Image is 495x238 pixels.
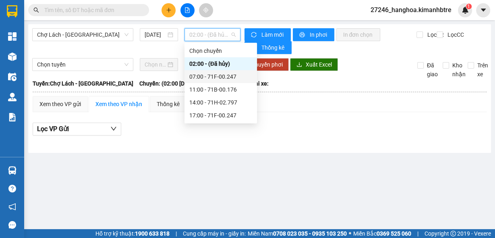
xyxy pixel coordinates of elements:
span: Nhận: [77,8,96,16]
span: Miền Nam [248,229,347,238]
input: Chọn ngày [145,60,166,69]
span: copyright [450,231,456,236]
div: Chợ Lách [7,7,71,17]
img: logo-vxr [7,5,17,17]
div: 0908696982 [77,26,146,38]
span: caret-down [480,6,487,14]
span: 27246_hanghoa.kimanhbtre [364,5,458,15]
span: question-circle [8,185,16,192]
span: Lọc CC [444,30,465,39]
div: Sài Gòn [77,7,146,17]
button: plus [162,3,176,17]
div: 14:00 - 71H-02.797 [189,98,252,107]
span: Lọc CR [424,30,445,39]
span: sync [251,32,258,38]
button: Lọc VP Gửi [33,123,121,136]
input: 13/09/2025 [145,30,166,39]
strong: 0369 525 060 [377,230,411,237]
button: bar-chartThống kê [244,41,292,54]
span: Miền Bắc [353,229,411,238]
button: printerIn phơi [293,28,334,41]
sup: 1 [466,4,472,9]
button: caret-down [476,3,490,17]
button: file-add [180,3,195,17]
span: In phơi [309,30,328,39]
span: aim [203,7,209,13]
button: In đơn chọn [336,28,380,41]
button: downloadXuất Excel [290,58,338,71]
div: 07:00 - 71F-00.247 [189,72,252,81]
div: Thống kê [157,100,180,109]
span: Làm mới [261,30,284,39]
span: | [417,229,418,238]
div: 0984150977 [7,26,71,38]
div: ĐIỀN [7,17,71,26]
span: Chọn tuyến [37,58,128,71]
div: Xem theo VP nhận [95,100,142,109]
strong: 1900 633 818 [135,230,170,237]
span: 1 [467,4,470,9]
span: 02:00 - (Đã hủy) [189,29,236,41]
button: aim [199,3,213,17]
span: message [8,221,16,229]
div: Chọn chuyến [189,46,252,55]
img: warehouse-icon [8,166,17,175]
img: solution-icon [8,113,17,121]
span: Trên xe [474,61,491,79]
span: Cung cấp máy in - giấy in: [183,229,246,238]
img: warehouse-icon [8,52,17,61]
b: Tuyến: Chợ Lách - [GEOGRAPHIC_DATA] [33,80,133,87]
strong: 0708 023 035 - 0935 103 250 [273,230,347,237]
span: search [33,7,39,13]
span: Hỗ trợ kỹ thuật: [95,229,170,238]
img: icon-new-feature [462,6,469,14]
span: | [176,229,177,238]
span: down [110,125,117,132]
img: warehouse-icon [8,73,17,81]
span: file-add [184,7,190,13]
span: notification [8,203,16,211]
span: Loại xe: [249,79,269,88]
img: dashboard-icon [8,32,17,41]
span: Kho nhận [449,61,469,79]
input: Tìm tên, số ĐT hoặc mã đơn [44,6,139,15]
span: ⚪️ [349,232,351,235]
span: Gửi: [7,8,19,16]
span: plus [166,7,172,13]
div: 11:00 - 71B-00.176 [189,85,252,94]
div: DUY [77,17,146,26]
span: Chuyến: (02:00 [DATE]) [139,79,198,88]
span: DĐ: [77,42,89,50]
span: Đã giao [424,61,441,79]
span: printer [299,32,306,38]
div: Xem theo VP gửi [39,100,81,109]
span: C THƠ -TR [77,38,133,66]
span: Chợ Lách - Sài Gòn [37,29,128,41]
div: 17:00 - 71F-00.247 [189,111,252,120]
span: Thống kê [261,43,285,52]
button: syncLàm mới [244,28,291,41]
div: 02:00 - (Đã hủy) [189,59,252,68]
div: Chọn chuyến [184,44,257,57]
button: Chuyển phơi [244,58,289,71]
img: warehouse-icon [8,93,17,101]
span: Lọc VP Gửi [37,124,69,134]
